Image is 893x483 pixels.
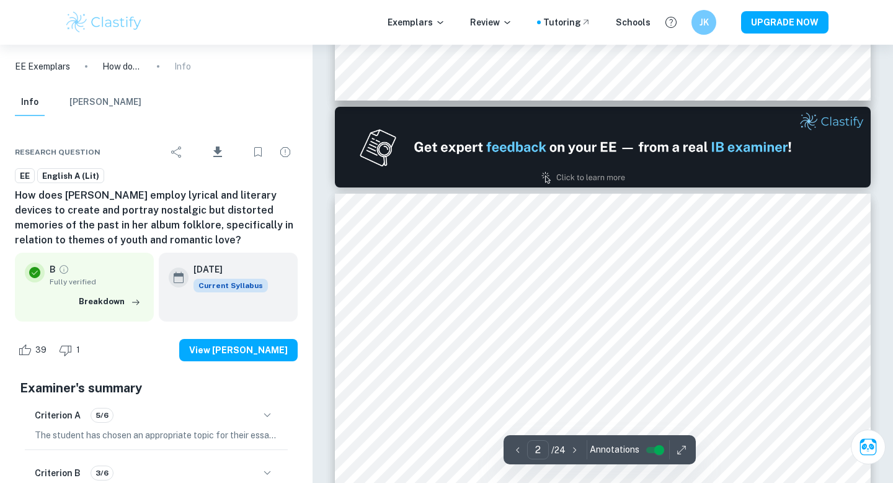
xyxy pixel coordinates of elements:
[470,16,512,29] p: Review
[193,263,258,276] h6: [DATE]
[851,430,886,464] button: Ask Clai
[741,11,829,34] button: UPGRADE NOW
[76,292,144,311] button: Breakdown
[551,443,566,457] p: / 24
[388,16,445,29] p: Exemplars
[590,443,639,456] span: Annotations
[58,264,69,275] a: Grade fully verified
[91,467,113,479] span: 3/6
[192,136,243,168] div: Download
[15,168,35,184] a: EE
[691,10,716,35] button: JK
[15,89,45,116] button: Info
[179,339,298,361] button: View [PERSON_NAME]
[697,16,711,29] h6: JK
[15,340,53,360] div: Like
[50,263,56,276] p: B
[273,140,298,165] div: Report issue
[69,89,141,116] button: [PERSON_NAME]
[50,276,144,287] span: Fully verified
[29,344,53,356] span: 39
[56,340,87,360] div: Dislike
[543,16,591,29] a: Tutoring
[15,60,70,73] a: EE Exemplars
[193,279,268,292] div: This exemplar is based on the current syllabus. Feel free to refer to it for inspiration/ideas wh...
[246,140,270,165] div: Bookmark
[69,344,87,356] span: 1
[660,12,682,33] button: Help and Feedback
[193,279,268,292] span: Current Syllabus
[35,428,278,442] p: The student has chosen an appropriate topic for their essay, exploring [PERSON_NAME] album 'folkl...
[35,466,81,480] h6: Criterion B
[64,10,143,35] img: Clastify logo
[335,107,871,187] img: Ad
[20,379,293,397] h5: Examiner's summary
[15,188,298,248] h6: How does [PERSON_NAME] employ lyrical and literary devices to create and portray nostalgic but di...
[38,170,104,183] span: English A (Lit)
[164,140,189,165] div: Share
[16,170,34,183] span: EE
[174,60,191,73] p: Info
[37,168,104,184] a: English A (Lit)
[15,147,100,158] span: Research question
[102,60,142,73] p: How does [PERSON_NAME] employ lyrical and literary devices to create and portray nostalgic but di...
[91,410,113,421] span: 5/6
[616,16,651,29] a: Schools
[35,409,81,422] h6: Criterion A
